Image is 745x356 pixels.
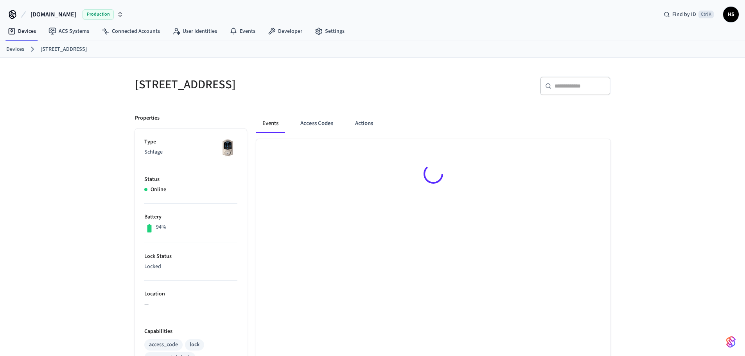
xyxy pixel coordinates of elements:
button: Events [256,114,285,133]
img: SeamLogoGradient.69752ec5.svg [726,336,736,348]
a: Settings [309,24,351,38]
p: Type [144,138,237,146]
p: Location [144,290,237,298]
p: Lock Status [144,252,237,261]
span: Find by ID [672,11,696,18]
span: [DOMAIN_NAME] [31,10,76,19]
img: Schlage Sense Smart Deadbolt with Camelot Trim, Front [218,138,237,157]
div: access_code [149,341,178,349]
p: Capabilities [144,327,237,336]
span: Ctrl K [698,11,714,18]
div: lock [190,341,199,349]
a: Devices [6,45,24,54]
a: ACS Systems [42,24,95,38]
a: Developer [262,24,309,38]
button: Actions [349,114,379,133]
a: Connected Accounts [95,24,166,38]
span: HS [724,7,738,21]
p: — [144,300,237,308]
button: HS [723,7,739,22]
button: Access Codes [294,114,339,133]
p: Status [144,175,237,184]
a: Devices [2,24,42,38]
a: Events [223,24,262,38]
a: [STREET_ADDRESS] [41,45,87,54]
a: User Identities [166,24,223,38]
p: Online [151,186,166,194]
h5: [STREET_ADDRESS] [135,77,368,93]
div: Find by IDCtrl K [657,7,720,21]
div: ant example [256,114,610,133]
span: Production [83,9,114,20]
p: 94% [156,223,166,231]
p: Locked [144,263,237,271]
p: Properties [135,114,160,122]
p: Battery [144,213,237,221]
p: Schlage [144,148,237,156]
